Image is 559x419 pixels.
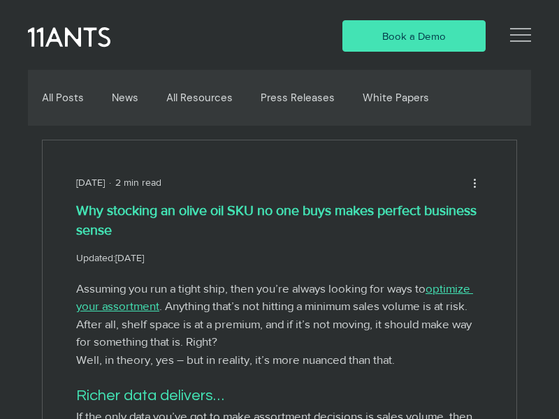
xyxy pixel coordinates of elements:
h1: Why stocking an olive oil SKU no one buys makes perfect business sense [76,201,483,240]
p: Updated: [76,251,483,265]
a: Press Releases [261,91,335,104]
span: Sep 8 [115,252,144,263]
a: Book a Demo [342,20,486,52]
a: All Resources [166,91,233,104]
span: Book a Demo [382,29,446,43]
span: Richer data delivers… [76,388,224,404]
a: White Papers [363,91,429,104]
a: News [112,91,138,104]
span: 2 min read [115,177,161,188]
a: All Posts [42,91,84,104]
svg: Open Site Navigation [510,24,531,45]
span: . Anything that’s not hitting a minimum sales volume is at risk. After all, shelf space is at a p... [76,299,474,348]
button: More actions [466,174,483,191]
nav: Blog [40,70,515,126]
span: Well, in theory, yes – but in reality, it’s more nuanced than that. [76,353,395,366]
span: Jun 9 [76,177,105,188]
span: Assuming you run a tight ship, then you’re always looking for ways to [76,281,426,295]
